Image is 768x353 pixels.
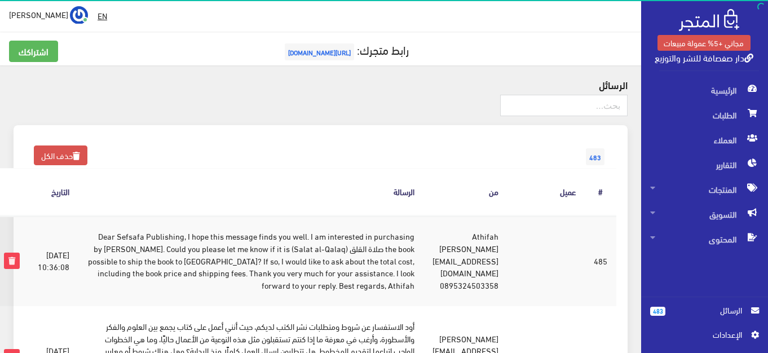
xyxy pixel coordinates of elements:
[650,177,759,202] span: المنتجات
[585,215,616,306] td: 485
[78,215,423,306] td: Dear Sefsafa Publishing, I hope this message finds you well. I am interested in purchasing the bo...
[679,9,739,31] img: .
[657,35,751,51] a: مجاني +5% عمولة مبيعات
[650,307,665,316] span: 483
[423,169,507,215] th: من
[282,39,409,60] a: رابط متجرك:[URL][DOMAIN_NAME]
[659,328,741,341] span: اﻹعدادات
[500,95,628,116] input: بحث...
[9,7,68,21] span: [PERSON_NAME]
[34,145,87,165] a: حذف الكل
[285,43,354,60] span: [URL][DOMAIN_NAME]
[29,169,78,215] th: التاريخ
[641,227,768,251] a: المحتوى
[423,215,507,306] td: Athifah [PERSON_NAME] [EMAIL_ADDRESS][DOMAIN_NAME] 0895324503358
[585,169,616,215] th: #
[14,79,628,90] h4: الرسائل
[70,6,88,24] img: ...
[641,127,768,152] a: العملاء
[655,49,753,65] a: دار صفصافة للنشر والتوزيع
[9,41,58,62] a: اشتراكك
[650,202,759,227] span: التسويق
[641,152,768,177] a: التقارير
[650,103,759,127] span: الطلبات
[650,127,759,152] span: العملاء
[641,78,768,103] a: الرئيسية
[93,6,112,26] a: EN
[650,227,759,251] span: المحتوى
[78,169,423,215] th: الرسالة
[98,8,107,23] u: EN
[674,304,742,316] span: الرسائل
[29,215,78,306] td: [DATE] 10:36:08
[9,6,88,24] a: ... [PERSON_NAME]
[650,328,759,346] a: اﻹعدادات
[507,169,585,215] th: عميل
[650,152,759,177] span: التقارير
[650,304,759,328] a: 483 الرسائل
[650,78,759,103] span: الرئيسية
[641,103,768,127] a: الطلبات
[586,148,604,165] span: 483
[641,177,768,202] a: المنتجات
